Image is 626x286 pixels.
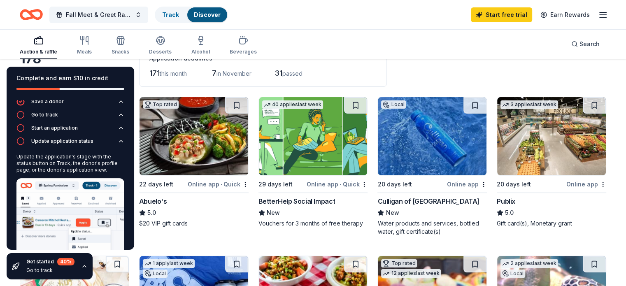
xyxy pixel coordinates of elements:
div: Top rated [143,100,179,109]
a: Start free trial [471,7,532,22]
img: Image for BetterHelp Social Impact [259,97,368,175]
div: Beverages [230,49,257,55]
div: Update the application's stage with the status button on Track, the donor's profile page, or the ... [16,153,124,173]
span: • [340,181,341,188]
div: Go to track [26,267,74,274]
div: Gift card(s), Monetary grant [497,219,606,228]
a: Image for Culligan of CharlestonLocal20 days leftOnline appCulligan of [GEOGRAPHIC_DATA]NewWater ... [377,97,487,236]
div: 12 applies last week [381,269,441,278]
button: Auction & raffle [20,32,57,59]
div: 3 applies last week [500,100,558,109]
a: Discover [194,11,221,18]
span: 5.0 [505,208,514,218]
button: TrackDiscover [155,7,228,23]
div: Abuelo's [139,196,167,206]
div: Go to track [31,112,58,118]
button: Fall Meet & Greet Raffle [49,7,148,23]
span: 5.0 [147,208,156,218]
div: Online app [447,179,487,189]
div: Complete and earn $10 in credit [16,73,124,83]
div: 1 apply last week [143,259,195,268]
div: Publix [497,196,515,206]
button: Alcohol [191,32,210,59]
a: Home [20,5,43,24]
div: Top rated [381,259,417,267]
div: BetterHelp Social Impact [258,196,335,206]
span: 31 [275,69,282,77]
button: Beverages [230,32,257,59]
span: Fall Meet & Greet Raffle [66,10,132,20]
div: 29 days left [258,179,293,189]
div: Local [500,270,525,278]
span: 7 [212,69,216,77]
div: Start an application [31,125,78,131]
div: Online app Quick [188,179,249,189]
div: Update application status [31,138,93,144]
div: Auction & raffle [20,49,57,55]
button: Go to track [16,111,124,124]
div: Local [381,100,406,109]
div: Snacks [112,49,129,55]
button: Save a donor [16,98,124,111]
span: passed [282,70,303,77]
div: 40 applies last week [262,100,323,109]
div: Meals [77,49,92,55]
div: 20 days left [497,179,531,189]
div: 22 days left [139,179,173,189]
div: Alcohol [191,49,210,55]
span: this month [160,70,187,77]
a: Earn Rewards [535,7,595,22]
button: Update application status [16,137,124,150]
div: 20 days left [377,179,412,189]
div: $20 VIP gift cards [139,219,249,228]
img: Update [16,178,124,265]
button: Meals [77,32,92,59]
div: Save a donor [31,98,64,105]
span: New [386,208,399,218]
div: Culligan of [GEOGRAPHIC_DATA] [377,196,479,206]
img: Image for Abuelo's [140,97,248,175]
a: Image for BetterHelp Social Impact40 applieslast week29 days leftOnline app•QuickBetterHelp Socia... [258,97,368,228]
button: Search [565,36,606,52]
span: in November [216,70,251,77]
div: Online app Quick [307,179,368,189]
div: Vouchers for 3 months of free therapy [258,219,368,228]
a: Image for Abuelo's Top rated22 days leftOnline app•QuickAbuelo's5.0$20 VIP gift cards [139,97,249,228]
div: Get started [26,258,74,265]
div: Water products and services, bottled water, gift certificate(s) [377,219,487,236]
button: Start an application [16,124,124,137]
div: 2 applies last week [500,259,558,268]
span: 171 [149,69,160,77]
div: Update application status [16,150,124,271]
div: Desserts [149,49,172,55]
div: Online app [566,179,606,189]
span: New [267,208,280,218]
span: Search [579,39,600,49]
img: Image for Publix [497,97,606,175]
a: Track [162,11,179,18]
div: 40 % [57,258,74,265]
a: Image for Publix3 applieslast week20 days leftOnline appPublix5.0Gift card(s), Monetary grant [497,97,606,228]
div: Local [143,270,168,278]
span: • [221,181,222,188]
img: Image for Culligan of Charleston [378,97,486,175]
button: Desserts [149,32,172,59]
button: Snacks [112,32,129,59]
